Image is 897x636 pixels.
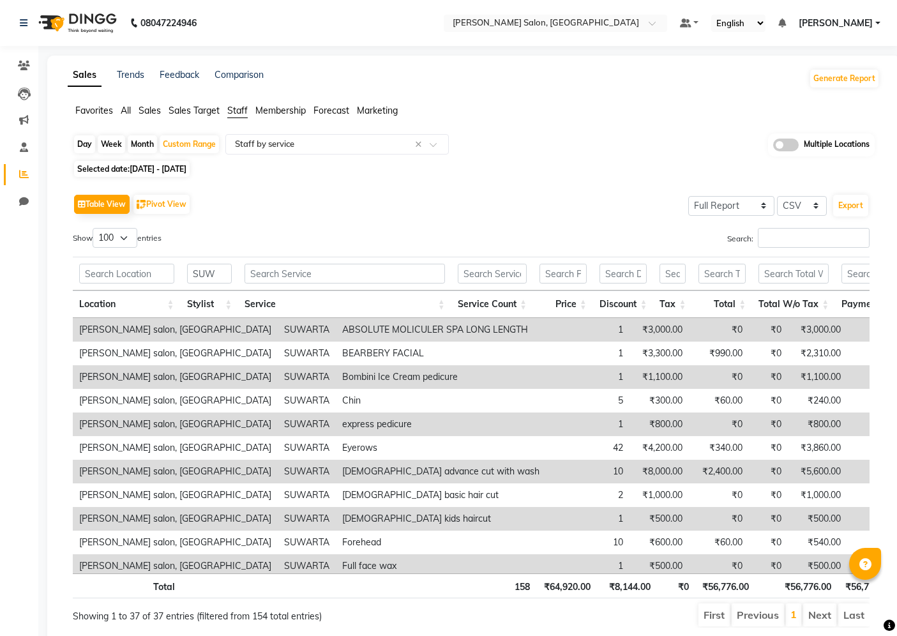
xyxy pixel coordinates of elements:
td: ₹800.00 [629,413,689,436]
td: SUWARTA [278,342,336,365]
td: SUWARTA [278,554,336,578]
td: [DEMOGRAPHIC_DATA] kids haircut [336,507,548,531]
div: Custom Range [160,135,219,153]
td: ₹0 [749,554,788,578]
td: Eyerows [336,436,548,460]
td: ₹0 [749,531,788,554]
input: Search Discount [599,264,647,284]
td: ₹1,100.00 [629,365,689,389]
td: ₹5,600.00 [788,460,847,483]
td: ₹0 [749,365,788,389]
td: ₹0 [689,554,749,578]
td: ₹500.00 [629,554,689,578]
img: pivot.png [137,200,146,209]
select: Showentries [93,228,137,248]
td: ₹600.00 [629,531,689,554]
td: SUWARTA [278,483,336,507]
th: Stylist: activate to sort column ascending [181,291,239,318]
td: 1 [548,342,629,365]
span: Selected date: [74,161,190,177]
td: ₹1,000.00 [788,483,847,507]
a: Sales [68,64,102,87]
td: ₹3,000.00 [629,318,689,342]
td: ₹0 [749,507,788,531]
td: 10 [548,460,629,483]
td: SUWARTA [278,460,336,483]
td: ₹990.00 [689,342,749,365]
td: ₹500.00 [788,507,847,531]
td: ₹60.00 [689,531,749,554]
td: SUWARTA [278,365,336,389]
th: Payment: activate to sort column ascending [835,291,896,318]
th: Service: activate to sort column ascending [238,291,451,318]
td: Bombini Ice Cream pedicure [336,365,548,389]
div: Month [128,135,157,153]
button: Generate Report [810,70,878,87]
td: ₹0 [749,389,788,413]
td: ₹0 [749,460,788,483]
span: Clear all [415,138,426,151]
img: logo [33,5,120,41]
td: ₹0 [749,413,788,436]
a: Comparison [215,69,264,80]
td: ₹0 [689,365,749,389]
td: SUWARTA [278,507,336,531]
span: All [121,105,131,116]
span: Staff [227,105,248,116]
span: [PERSON_NAME] [799,17,873,30]
td: ₹0 [749,342,788,365]
td: 1 [548,365,629,389]
td: ₹0 [689,318,749,342]
th: Total [73,573,181,598]
td: Full face wax [336,554,548,578]
td: [PERSON_NAME] salon, [GEOGRAPHIC_DATA] [73,365,278,389]
th: Service Count: activate to sort column ascending [451,291,533,318]
a: Feedback [160,69,199,80]
th: Total W/o Tax: activate to sort column ascending [752,291,835,318]
td: ₹2,310.00 [788,342,847,365]
th: Discount: activate to sort column ascending [593,291,654,318]
th: Tax: activate to sort column ascending [653,291,692,318]
td: [DEMOGRAPHIC_DATA] advance cut with wash [336,460,548,483]
td: SUWARTA [278,389,336,413]
td: [PERSON_NAME] salon, [GEOGRAPHIC_DATA] [73,483,278,507]
td: ₹500.00 [788,554,847,578]
td: ₹8,000.00 [629,460,689,483]
button: Table View [74,195,130,214]
td: ₹0 [749,483,788,507]
span: Forecast [313,105,349,116]
td: 2 [548,483,629,507]
input: Search Service Count [458,264,527,284]
td: ₹1,000.00 [629,483,689,507]
td: ₹540.00 [788,531,847,554]
input: Search Tax [660,264,686,284]
td: ₹3,000.00 [788,318,847,342]
td: [DEMOGRAPHIC_DATA] basic hair cut [336,483,548,507]
td: 1 [548,554,629,578]
td: ₹4,200.00 [629,436,689,460]
th: Location: activate to sort column ascending [73,291,181,318]
span: Favorites [75,105,113,116]
label: Show entries [73,228,162,248]
th: ₹0 [657,573,695,598]
td: ABSOLUTE MOLICULER SPA LONG LENGTH [336,318,548,342]
label: Search: [727,228,870,248]
input: Search Payment [841,264,890,284]
td: SUWARTA [278,413,336,436]
input: Search Location [79,264,174,284]
td: [PERSON_NAME] salon, [GEOGRAPHIC_DATA] [73,389,278,413]
td: ₹2,400.00 [689,460,749,483]
td: [PERSON_NAME] salon, [GEOGRAPHIC_DATA] [73,413,278,436]
input: Search Total [698,264,746,284]
td: 42 [548,436,629,460]
td: [PERSON_NAME] salon, [GEOGRAPHIC_DATA] [73,318,278,342]
td: express pedicure [336,413,548,436]
td: ₹0 [689,413,749,436]
td: ₹3,300.00 [629,342,689,365]
span: Membership [255,105,306,116]
td: ₹1,100.00 [788,365,847,389]
span: Marketing [357,105,398,116]
b: 08047224946 [140,5,197,41]
input: Search Stylist [187,264,232,284]
td: 1 [548,413,629,436]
